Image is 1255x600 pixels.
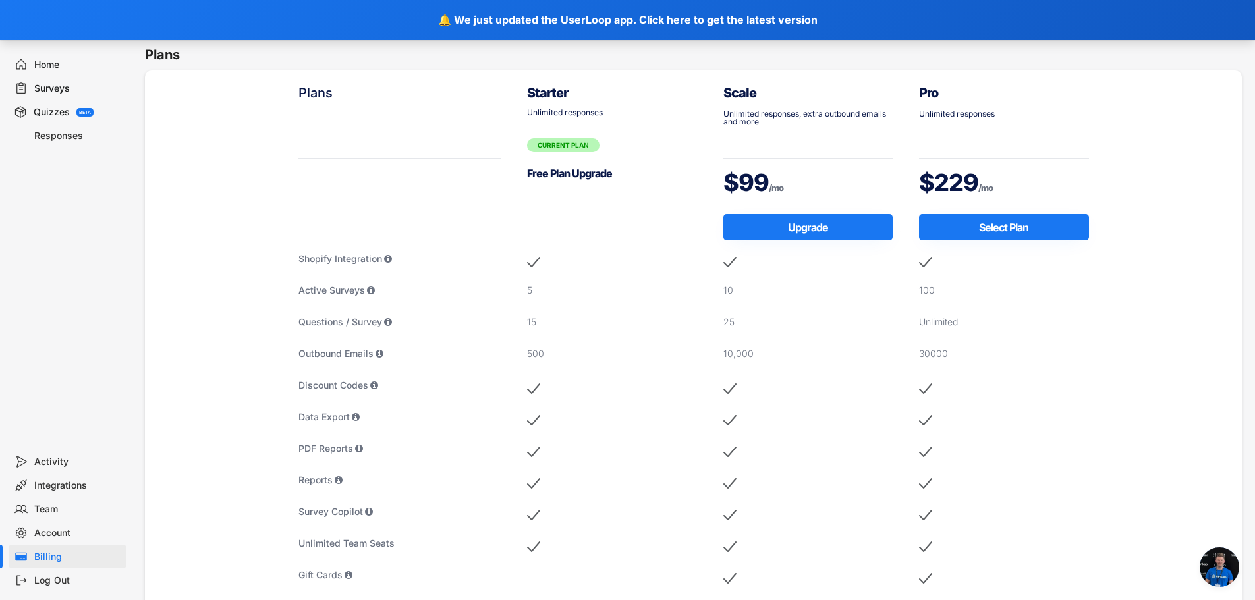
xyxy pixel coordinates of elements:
div: Scale [723,84,893,102]
div: 15 [527,315,697,329]
img: MobileAcceptMajor.svg [723,505,737,525]
img: MobileAcceptMajor.svg [919,252,932,272]
div: Home [34,59,121,71]
div: Discount Codes [298,379,501,392]
div: 25 [723,315,893,329]
div: Unlimited responses, extra outbound emails and more [723,110,893,126]
div: 10 [723,284,893,297]
img: MobileAcceptMajor.svg [723,537,737,557]
div: Activity [34,456,121,468]
img: MobileAcceptMajor.svg [919,410,932,430]
img: MobileAcceptMajor.svg [527,505,540,525]
img: MobileAcceptMajor.svg [527,410,540,430]
div: Account [34,527,121,539]
img: MobileAcceptMajor.svg [723,379,737,398]
div: Log Out [34,574,121,587]
div: Unlimited [919,315,1089,329]
div: Gift Cards [298,568,501,582]
img: MobileAcceptMajor.svg [919,568,932,588]
div: Billing [34,551,121,563]
img: MobileAcceptMajor.svg [527,252,540,272]
div: Survey Copilot [298,505,501,518]
div: Plans [298,84,501,102]
img: MobileAcceptMajor.svg [919,537,932,557]
button: Upgrade [723,214,893,240]
img: MobileAcceptMajor.svg [723,474,737,493]
div: Pro [919,84,1089,102]
div: Questions / Survey [298,315,501,329]
div: Responses [34,130,121,142]
div: Free Plan Upgrade [527,166,697,180]
div: BETA [79,110,91,115]
div: Unlimited responses [919,110,1089,118]
div: 500 [527,347,697,360]
div: $229 [919,166,1089,199]
img: MobileAcceptMajor.svg [919,442,932,462]
h6: Plans [145,46,1255,64]
div: Unlimited Team Seats [298,537,501,550]
div: 10,000 [723,347,893,360]
img: MobileAcceptMajor.svg [527,537,540,557]
font: /mo [769,182,783,193]
img: MobileAcceptMajor.svg [919,379,932,398]
div: Outbound Emails [298,347,501,360]
div: Integrations [34,479,121,492]
img: MobileAcceptMajor.svg [723,252,737,272]
div: Reports [298,474,501,487]
div: 5 [527,284,697,297]
div: Data Export [298,410,501,423]
img: MobileAcceptMajor.svg [527,474,540,493]
div: Unlimited responses [527,109,697,117]
div: Active Surveys [298,284,501,297]
img: MobileAcceptMajor.svg [723,442,737,462]
div: 100 [919,284,1089,297]
div: Team [34,503,121,516]
div: PDF Reports [298,442,501,455]
img: MobileAcceptMajor.svg [919,505,932,525]
div: Aprire la chat [1200,547,1239,587]
div: Quizzes [34,106,70,119]
div: 30000 [919,347,1089,360]
img: MobileAcceptMajor.svg [527,442,540,462]
div: $99 [723,166,893,199]
img: MobileAcceptMajor.svg [723,568,737,588]
img: MobileAcceptMajor.svg [919,474,932,493]
div: Starter [527,84,697,102]
font: /mo [978,182,993,193]
img: MobileAcceptMajor.svg [527,379,540,398]
div: Shopify Integration [298,252,501,265]
div: Surveys [34,82,121,95]
div: CURRENT PLAN [527,138,600,152]
button: Select Plan [919,214,1089,240]
img: MobileAcceptMajor.svg [723,410,737,430]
